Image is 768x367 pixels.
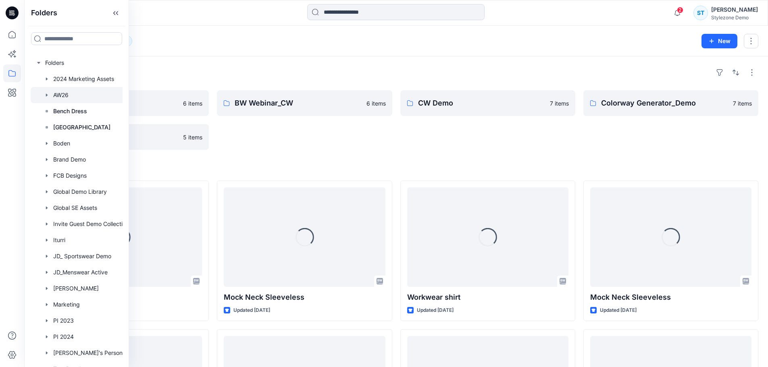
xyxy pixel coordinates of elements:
[550,99,569,108] p: 7 items
[53,106,87,116] p: Bench Dress
[417,306,454,315] p: Updated [DATE]
[701,34,737,48] button: New
[400,90,575,116] a: CW Demo7 items
[235,97,361,109] p: BW Webinar_CW
[183,99,202,108] p: 6 items
[600,306,637,315] p: Updated [DATE]
[233,306,270,315] p: Updated [DATE]
[34,163,758,172] h4: Styles
[366,99,386,108] p: 6 items
[601,97,728,109] p: Colorway Generator_Demo
[711,5,758,15] div: [PERSON_NAME]
[590,292,751,303] p: Mock Neck Sleeveless
[733,99,752,108] p: 7 items
[407,292,568,303] p: Workwear shirt
[693,6,708,20] div: ST
[418,97,545,109] p: CW Demo
[711,15,758,21] div: Stylezone Demo
[183,133,202,141] p: 5 items
[583,90,758,116] a: Colorway Generator_Demo7 items
[217,90,392,116] a: BW Webinar_CW6 items
[224,292,385,303] p: Mock Neck Sleeveless
[677,7,683,13] span: 2
[53,122,110,132] p: [GEOGRAPHIC_DATA]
